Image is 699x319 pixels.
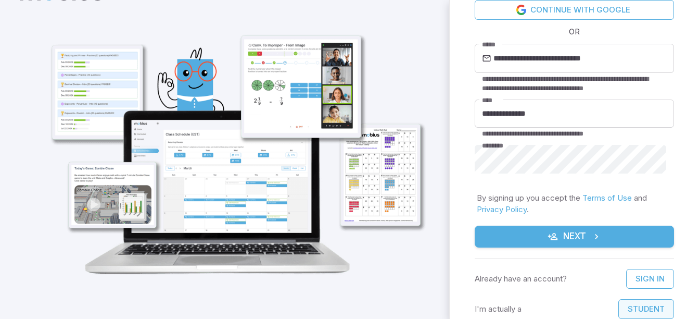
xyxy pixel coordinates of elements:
a: Sign In [626,269,674,289]
p: I'm actually a [475,303,522,315]
p: Already have an account? [475,273,567,285]
button: Next [475,226,674,248]
a: Privacy Policy [477,204,527,214]
p: By signing up you accept the and . [477,192,672,215]
a: Terms of Use [582,193,632,203]
span: OR [566,26,582,38]
button: Student [618,299,674,319]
